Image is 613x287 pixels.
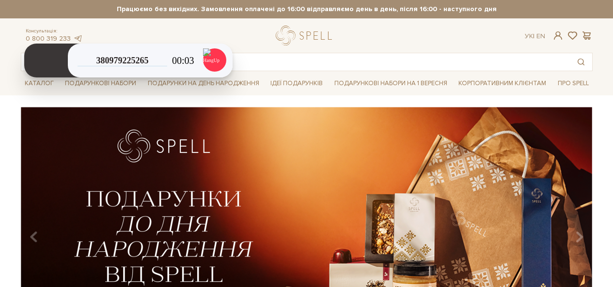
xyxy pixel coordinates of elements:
button: Пошук товару у каталозі [570,53,592,71]
a: 0 800 319 233 [26,34,71,43]
span: | [533,32,534,40]
strong: Працюємо без вихідних. Замовлення оплачені до 16:00 відправляємо день в день, після 16:00 - насту... [21,5,593,14]
a: En [536,32,545,40]
a: telegram [73,34,83,43]
span: Консультація: [26,28,83,34]
a: Ідеї подарунків [267,76,327,91]
a: Каталог [21,76,58,91]
a: Подарункові набори на 1 Вересня [330,75,451,91]
a: Про Spell [554,76,593,91]
div: Ук [525,32,545,41]
a: Корпоративним клієнтам [455,75,550,91]
a: Подарунки на День народження [144,76,263,91]
input: Пошук товару у каталозі [21,53,570,71]
a: Подарункові набори [61,76,140,91]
